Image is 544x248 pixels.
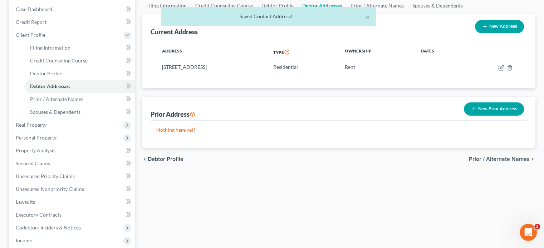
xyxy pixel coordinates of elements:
span: Personal Property [16,135,57,141]
span: Income [16,237,32,243]
button: chevron_left Debtor Profile [142,156,183,162]
span: Codebtors Insiders & Notices [16,224,81,231]
span: Case Dashboard [16,6,52,12]
p: Nothing here yet! [156,126,521,133]
span: Unsecured Priority Claims [16,173,75,179]
a: Lawsuits [10,196,135,208]
span: Prior / Alternate Names [469,156,530,162]
i: chevron_left [142,156,148,162]
th: Address [156,44,268,60]
div: Current Address [151,27,198,36]
span: Prior / Alternate Names [30,96,83,102]
span: Property Analysis [16,147,55,153]
span: Lawsuits [16,199,35,205]
div: Prior Address [151,110,195,118]
a: Credit Counseling Course [24,54,135,67]
a: Secured Claims [10,157,135,170]
iframe: Intercom live chat [520,224,537,241]
a: Filing Information [24,41,135,54]
span: Client Profile [16,32,45,38]
a: Debtor Addresses [24,80,135,93]
span: Unsecured Nonpriority Claims [16,186,84,192]
th: Type [268,44,339,60]
a: Property Analysis [10,144,135,157]
span: Debtor Profile [148,156,183,162]
td: Residential [268,60,339,74]
a: Debtor Profile [24,67,135,80]
span: Debtor Addresses [30,83,70,89]
a: Prior / Alternate Names [24,93,135,106]
a: Unsecured Nonpriority Claims [10,183,135,196]
span: Debtor Profile [30,70,62,76]
button: Prior / Alternate Names chevron_right [469,156,535,162]
span: Real Property [16,122,46,128]
span: Spouses & Dependents [30,109,80,115]
a: Unsecured Priority Claims [10,170,135,183]
th: Ownership [339,44,415,60]
button: × [365,13,370,21]
a: Case Dashboard [10,3,135,16]
span: 2 [534,224,540,229]
td: [STREET_ADDRESS] [156,60,268,74]
span: Executory Contracts [16,212,62,218]
span: Filing Information [30,45,70,51]
td: Rent [339,60,415,74]
span: Secured Claims [16,160,50,166]
div: Saved Contact Address! [167,13,370,20]
span: Credit Counseling Course [30,57,88,64]
a: Executory Contracts [10,208,135,221]
a: Spouses & Dependents [24,106,135,118]
th: Dates [415,44,465,60]
i: chevron_right [530,156,535,162]
button: New Prior Address [464,102,524,116]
